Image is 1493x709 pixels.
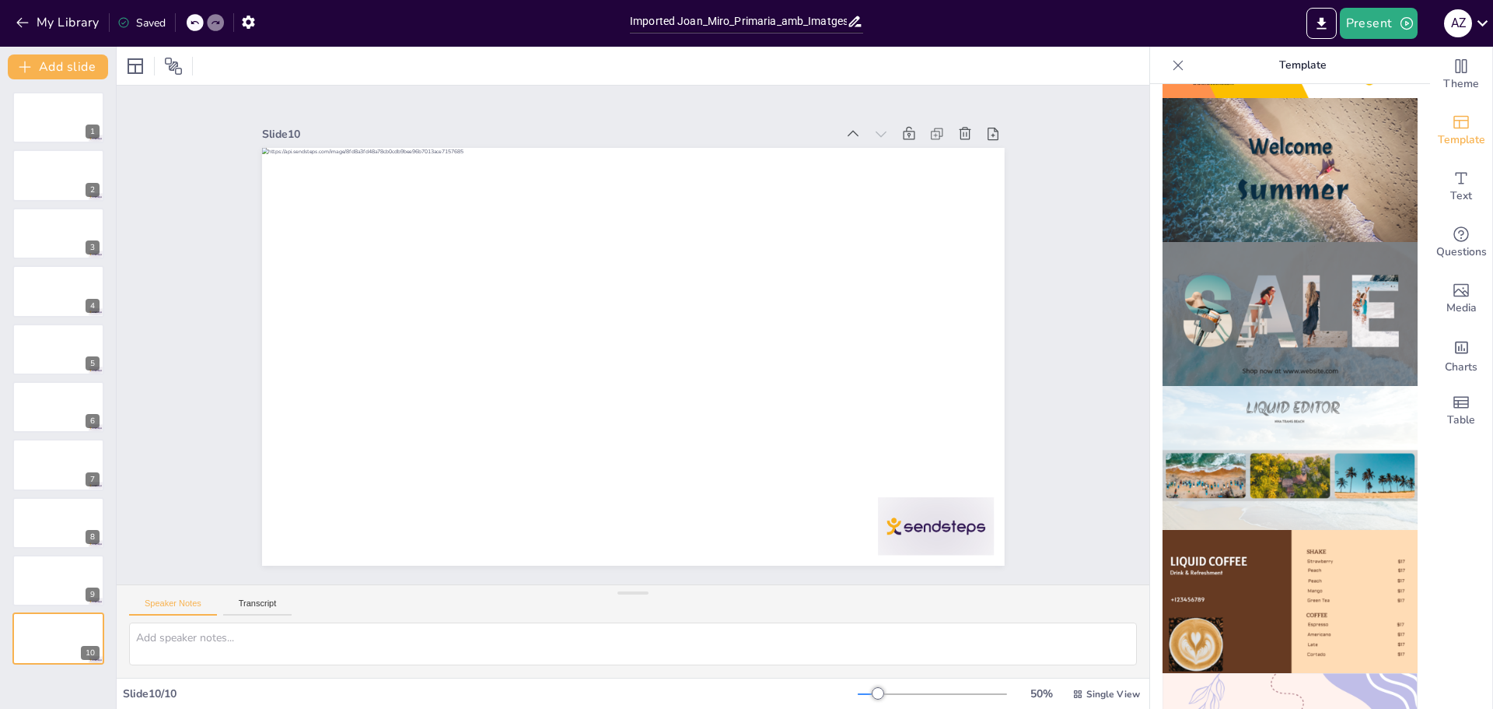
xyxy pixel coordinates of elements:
[8,54,108,79] button: Add slide
[12,381,104,433] div: 6
[123,54,148,79] div: Layout
[12,92,104,143] div: 1
[1023,686,1060,701] div: 50 %
[86,356,100,370] div: 5
[86,240,100,254] div: 3
[1086,688,1140,700] span: Single View
[1446,300,1477,317] span: Media
[86,530,100,544] div: 8
[86,125,100,139] div: 1
[12,555,104,606] div: 9
[164,57,183,75] span: Position
[12,149,104,201] div: 2
[86,414,100,428] div: 6
[1430,383,1492,439] div: Add a table
[1191,47,1414,84] p: Template
[1430,327,1492,383] div: Add charts and graphs
[1163,98,1418,242] img: thumb-5.png
[12,265,104,317] div: 4
[1163,386,1418,530] img: thumb-7.png
[1430,47,1492,103] div: Change the overall theme
[12,324,104,375] div: 5
[12,10,106,35] button: My Library
[1447,412,1475,429] span: Table
[1436,244,1487,261] span: Questions
[117,16,166,30] div: Saved
[12,208,104,259] div: 3
[1438,132,1485,149] span: Template
[123,686,858,701] div: Slide 10 / 10
[1163,530,1418,674] img: thumb-8.png
[1430,159,1492,215] div: Add text boxes
[1430,103,1492,159] div: Add ready made slides
[129,598,217,616] button: Speaker Notes
[12,612,104,664] div: 10
[86,183,100,197] div: 2
[86,588,100,602] div: 9
[630,10,847,33] input: Insert title
[86,472,100,486] div: 7
[1444,9,1472,37] div: A Z
[1306,8,1337,39] button: Export to PowerPoint
[1430,271,1492,327] div: Add images, graphics, shapes or video
[1163,242,1418,386] img: thumb-6.png
[12,439,104,490] div: 7
[1443,75,1479,93] span: Theme
[1444,8,1472,39] button: A Z
[81,646,100,660] div: 10
[86,299,100,313] div: 4
[1340,8,1418,39] button: Present
[12,497,104,549] div: 8
[1445,359,1477,376] span: Charts
[1430,215,1492,271] div: Get real-time input from your audience
[223,598,292,616] button: Transcript
[1450,188,1472,205] span: Text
